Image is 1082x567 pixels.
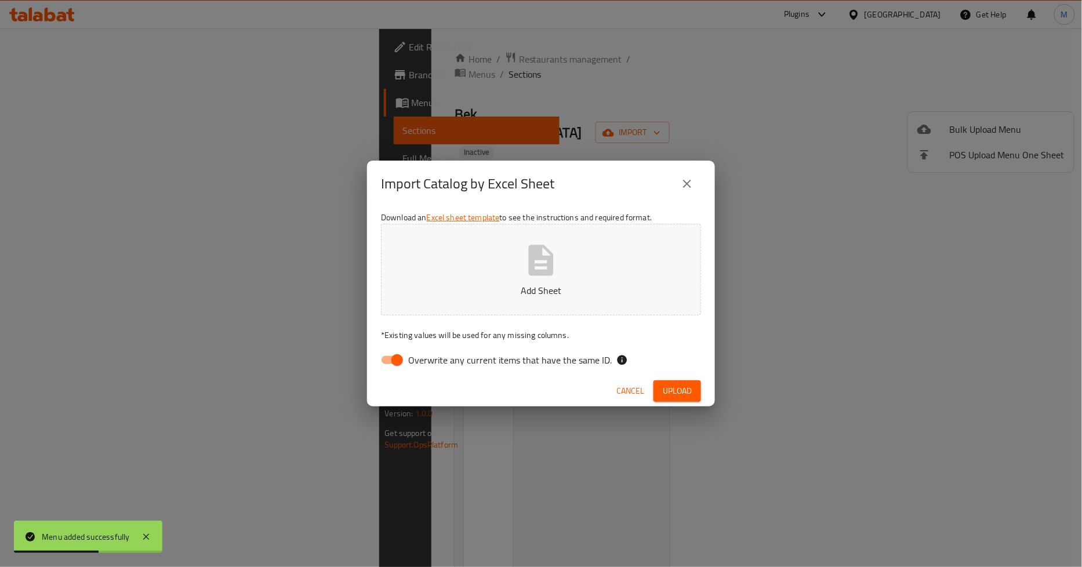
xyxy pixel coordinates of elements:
button: Upload [653,380,701,402]
h2: Import Catalog by Excel Sheet [381,175,554,193]
div: Download an to see the instructions and required format. [367,207,715,375]
span: Upload [663,384,692,398]
svg: If the overwrite option isn't selected, then the items that match an existing ID will be ignored ... [616,354,628,366]
div: Menu added successfully [42,530,130,543]
p: Add Sheet [399,283,683,297]
button: close [673,170,701,198]
a: Excel sheet template [427,210,500,225]
span: Overwrite any current items that have the same ID. [408,353,612,367]
span: Cancel [616,384,644,398]
button: Cancel [612,380,649,402]
p: Existing values will be used for any missing columns. [381,329,701,341]
button: Add Sheet [381,224,701,315]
